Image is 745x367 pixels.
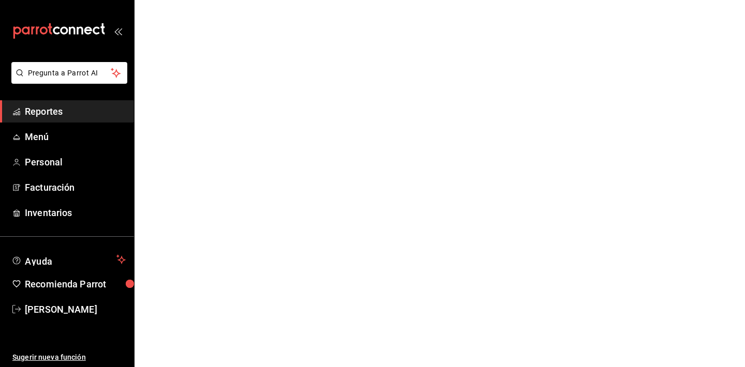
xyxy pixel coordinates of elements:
span: Inventarios [25,206,126,220]
span: Reportes [25,104,126,118]
span: [PERSON_NAME] [25,302,126,316]
span: Personal [25,155,126,169]
span: Recomienda Parrot [25,277,126,291]
span: Sugerir nueva función [12,352,126,363]
span: Pregunta a Parrot AI [28,68,111,79]
span: Menú [25,130,126,144]
span: Facturación [25,180,126,194]
button: open_drawer_menu [114,27,122,35]
button: Pregunta a Parrot AI [11,62,127,84]
span: Ayuda [25,253,112,266]
a: Pregunta a Parrot AI [7,75,127,86]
